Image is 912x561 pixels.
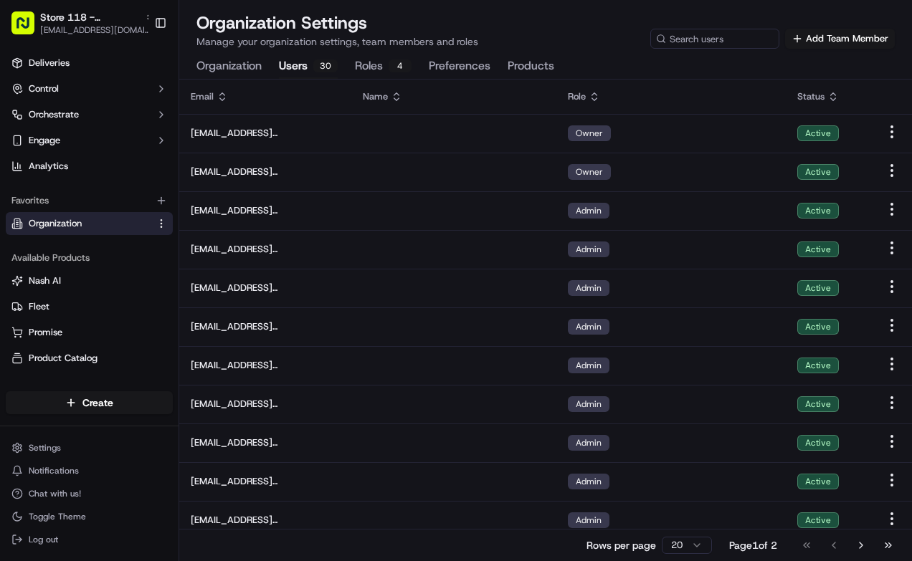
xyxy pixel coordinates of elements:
div: Owner [568,164,611,180]
div: Active [797,280,839,296]
img: 1736555255976-a54dd68f-1ca7-489b-9aae-adbdc363a1c4 [14,137,40,163]
button: Organization [196,54,262,79]
span: [EMAIL_ADDRESS][DOMAIN_NAME] [191,320,340,333]
button: [EMAIL_ADDRESS][DOMAIN_NAME] [40,24,155,36]
button: Users [279,54,338,79]
span: Orchestrate [29,108,79,121]
span: [EMAIL_ADDRESS][DOMAIN_NAME] [191,243,340,256]
span: Settings [29,442,61,454]
a: Nash AI [11,274,167,287]
div: Active [797,203,839,219]
span: Deliveries [29,57,70,69]
button: Toggle Theme [6,507,173,527]
span: [EMAIL_ADDRESS][DOMAIN_NAME] [191,204,340,217]
button: Organization [6,212,173,235]
span: [EMAIL_ADDRESS][DOMAIN_NAME] [191,436,340,449]
div: Role [568,90,774,103]
div: Admin [568,203,609,219]
div: Active [797,164,839,180]
span: Log out [29,534,58,545]
a: Fleet [11,300,167,313]
span: Returns [29,378,61,390]
button: Orchestrate [6,103,173,126]
button: Returns [6,373,173,395]
button: Store 118 - [GEOGRAPHIC_DATA] (Just Salad)[EMAIL_ADDRESS][DOMAIN_NAME] [6,6,148,40]
button: Add Team Member [785,29,895,49]
div: Active [797,396,839,412]
a: Powered byPylon [101,242,174,254]
div: 4 [389,59,412,72]
span: Analytics [29,160,68,173]
span: Pylon [143,243,174,254]
span: [EMAIL_ADDRESS][DOMAIN_NAME] [191,282,340,294]
div: Available Products [6,246,173,269]
div: Admin [568,241,609,257]
span: API Documentation [136,208,230,222]
div: Active [797,474,839,489]
a: Product Catalog [11,352,167,365]
span: [EMAIL_ADDRESS][PERSON_NAME][DOMAIN_NAME] [191,398,340,411]
span: Promise [29,326,62,339]
button: Engage [6,129,173,152]
div: Active [797,512,839,528]
div: Admin [568,474,609,489]
button: Preferences [429,54,490,79]
img: Nash [14,14,43,43]
div: Owner [568,125,611,141]
div: 30 [313,59,338,72]
span: [EMAIL_ADDRESS][DOMAIN_NAME] [191,475,340,488]
div: Admin [568,512,609,528]
div: Admin [568,280,609,296]
a: Returns [11,378,167,390]
div: Active [797,358,839,373]
span: [EMAIL_ADDRESS][DOMAIN_NAME] [191,127,340,140]
span: [EMAIL_ADDRESS][DOMAIN_NAME] [191,166,340,178]
a: 💻API Documentation [115,202,236,228]
span: [EMAIL_ADDRESS][DOMAIN_NAME] [191,359,340,372]
button: Product Catalog [6,347,173,370]
span: Nash AI [29,274,61,287]
span: Engage [29,134,60,147]
button: Promise [6,321,173,344]
span: Knowledge Base [29,208,110,222]
a: Analytics [6,155,173,178]
div: Active [797,319,839,335]
p: Manage your organization settings, team members and roles [196,34,478,49]
button: Control [6,77,173,100]
div: Name [363,90,545,103]
button: Store 118 - [GEOGRAPHIC_DATA] (Just Salad) [40,10,139,24]
div: Favorites [6,189,173,212]
p: Welcome 👋 [14,57,261,80]
div: Active [797,241,839,257]
input: Got a question? Start typing here... [37,92,258,107]
span: [EMAIL_ADDRESS][DOMAIN_NAME] [191,514,340,527]
button: Roles [355,54,412,79]
button: Create [6,391,173,414]
span: Fleet [29,300,49,313]
a: Promise [11,326,167,339]
a: 📗Knowledge Base [9,202,115,228]
button: Chat with us! [6,484,173,504]
div: Admin [568,396,609,412]
h1: Organization Settings [196,11,478,34]
span: Notifications [29,465,79,476]
div: Admin [568,435,609,451]
a: Deliveries [6,52,173,75]
button: Log out [6,529,173,550]
a: Organization [11,217,150,230]
div: Active [797,125,839,141]
div: Email [191,90,340,103]
button: Products [508,54,554,79]
span: Product Catalog [29,352,98,365]
p: Rows per page [586,538,656,552]
div: Admin [568,358,609,373]
button: Notifications [6,461,173,481]
div: Page 1 of 2 [729,538,777,552]
span: Chat with us! [29,488,81,499]
div: Active [797,435,839,451]
span: Control [29,82,59,95]
input: Search users [650,29,779,49]
div: Admin [568,319,609,335]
